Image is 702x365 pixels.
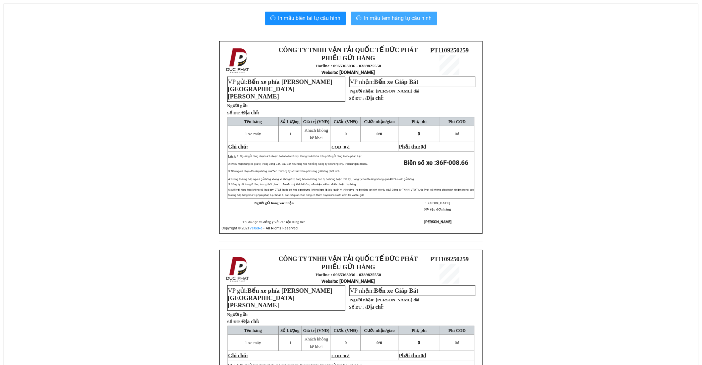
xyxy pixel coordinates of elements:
[423,353,426,358] span: đ
[399,353,426,358] span: Phải thu:
[364,14,432,22] span: In mẫu tem hàng tự cấu hình
[455,340,459,345] span: đ
[425,201,450,205] span: 13:48:08 [DATE]
[227,319,259,324] strong: Số ĐT:
[228,155,236,158] span: Lưu ý:
[228,287,333,309] span: VP gửi:
[418,340,421,345] span: 0
[350,78,419,85] span: VP nhận:
[322,278,375,284] strong: : [DOMAIN_NAME]
[270,15,276,22] span: printer
[455,131,457,136] span: 0
[289,340,292,345] span: 1
[380,131,383,136] span: 0
[242,319,259,324] span: Địa chỉ:
[430,256,469,263] span: PT1109250259
[376,297,419,302] span: [PERSON_NAME] đài
[227,312,248,317] strong: Người gửi:
[374,78,419,85] span: Bến xe Giáp Bát
[344,353,350,358] span: 0 đ
[424,208,451,211] strong: NV tạo đơn hàng
[377,340,382,345] span: 0/
[350,297,375,302] strong: Người nhận:
[321,264,375,271] strong: PHIẾU GỬI HÀNG
[399,144,426,150] span: Phải thu:
[418,131,421,136] span: 0
[421,144,423,150] span: 0
[228,144,248,150] span: Ghi chú:
[334,328,358,333] span: Cước (VNĐ)
[349,96,364,101] strong: Số ĐT :
[305,128,328,140] span: Khách không kê khai
[316,272,381,277] strong: Hotline : 0965363036 - 0389825550
[243,220,306,224] span: Tôi đã đọc và đồng ý với các nội dung trên
[350,287,419,294] span: VP nhận:
[425,220,452,224] strong: [PERSON_NAME]
[436,159,469,166] span: 36F-008.66
[303,119,330,124] span: Giá trị (VNĐ)
[404,159,469,166] strong: Biển số xe :
[334,119,358,124] span: Cước (VNĐ)
[377,131,382,136] span: 0/
[228,78,333,100] span: VP gửi:
[227,103,248,108] strong: Người gửi:
[279,255,418,262] strong: CÔNG TY TNHH VẬN TẢI QUỐC TẾ ĐỨC PHÁT
[366,95,384,101] span: Địa chỉ:
[237,155,362,158] span: 1: Người gửi hàng chịu trách nhiệm hoàn toàn về mọi thông tin kê khai trên phiếu gửi hàng trước p...
[345,131,347,136] span: 0
[279,46,418,53] strong: CÔNG TY TNHH VẬN TẢI QUỐC TẾ ĐỨC PHÁT
[265,12,346,25] button: printerIn mẫu biên lai tự cấu hình
[344,145,350,150] span: 0 đ
[249,226,262,230] a: VeXeRe
[280,328,300,333] span: Số Lượng
[455,131,459,136] span: đ
[331,145,350,150] span: COD :
[449,328,466,333] span: Phí COD
[278,14,341,22] span: In mẫu biên lai tự cấu hình
[322,70,337,75] span: Website
[380,340,383,345] span: 0
[241,110,259,115] span: /
[224,47,252,75] img: logo
[316,63,381,68] strong: Hotline : 0965363036 - 0389825550
[254,201,294,205] strong: Người gửi hàng xác nhận
[245,131,261,136] span: 1 xe máy
[374,287,419,294] span: Bến xe Giáp Bát
[365,96,384,101] span: /
[228,170,340,173] span: 3: Nếu người nhận đến nhận hàng sau 24h thì Công ty sẽ tính thêm phí trông giữ hàng phát sinh.
[228,178,415,181] span: 4: Trong trường hợp người gửi hàng không kê khai giá trị hàng hóa mà hàng hóa bị hư hỏng hoặc thấ...
[412,119,427,124] span: Phụ phí
[289,131,292,136] span: 1
[228,162,368,165] span: 2: Phiếu nhận hàng có giá trị trong vòng 24h. Sau 24h nếu hàng hóa hư hỏng Công ty sẽ không chịu ...
[228,188,474,197] span: 6: Đối với hàng hoá không có hoá đơn GTGT hoặc có hoá đơn nhưng không hợp lệ (do quản lý thị trườ...
[244,328,262,333] span: Tên hàng
[228,78,333,100] span: Bến xe phía [PERSON_NAME][GEOGRAPHIC_DATA][PERSON_NAME]
[455,340,457,345] span: 0
[376,89,419,93] span: [PERSON_NAME] đài
[366,304,384,310] span: Địa chỉ:
[430,47,469,54] span: PT1109250259
[222,226,298,230] span: Copyright © 2021 – All Rights Reserved
[345,340,347,345] span: 0
[351,12,437,25] button: printerIn mẫu tem hàng tự cấu hình
[412,328,427,333] span: Phụ phí
[228,183,357,186] span: 5: Công ty chỉ lưu giữ hàng trong thời gian 1 tuần nếu quý khách không đến nhận, sẽ lưu về kho ho...
[224,256,252,283] img: logo
[321,55,375,62] strong: PHIẾU GỬI HÀNG
[241,319,259,324] span: /
[365,305,384,310] span: /
[244,119,262,124] span: Tên hàng
[331,353,350,358] span: COD :
[349,305,364,310] strong: Số ĐT :
[421,353,423,358] span: 0
[242,110,259,115] span: Địa chỉ:
[423,144,426,150] span: đ
[350,89,375,93] strong: Người nhận:
[364,119,395,124] span: Cước nhận/giao
[227,110,259,115] strong: Số ĐT:
[228,353,248,358] span: Ghi chú:
[449,119,466,124] span: Phí COD
[303,328,330,333] span: Giá trị (VNĐ)
[322,70,375,75] strong: : [DOMAIN_NAME]
[356,15,362,22] span: printer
